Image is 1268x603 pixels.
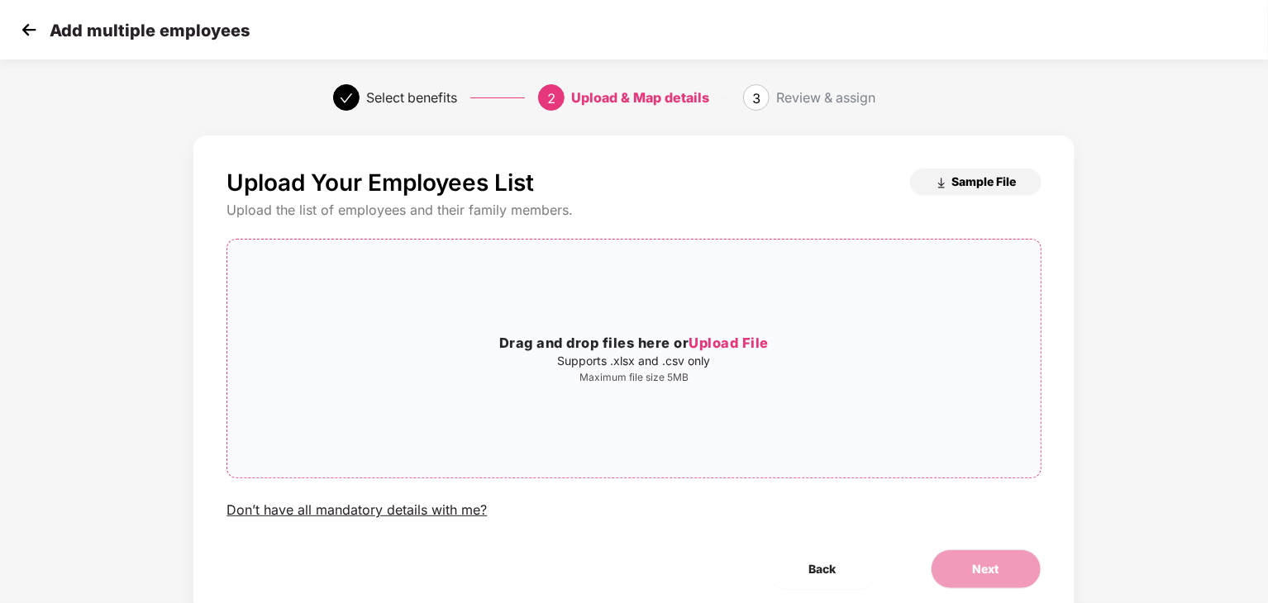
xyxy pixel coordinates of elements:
span: Sample File [952,173,1017,189]
div: Don’t have all mandatory details with me? [226,501,487,519]
div: Review & assign [776,84,875,111]
span: Drag and drop files here orUpload FileSupports .xlsx and .csv onlyMaximum file size 5MB [227,240,1040,477]
p: Supports .xlsx and .csv only [227,354,1040,368]
span: Back [809,560,837,578]
img: download_icon [935,177,948,190]
button: Sample File [910,169,1042,195]
span: check [340,92,353,105]
h3: Drag and drop files here or [227,333,1040,354]
p: Upload Your Employees List [226,169,534,197]
button: Back [768,549,878,589]
span: 3 [752,90,760,107]
p: Maximum file size 5MB [227,371,1040,384]
div: Upload the list of employees and their family members. [226,202,1041,219]
span: 2 [547,90,555,107]
div: Select benefits [366,84,457,111]
div: Upload & Map details [571,84,709,111]
span: Upload File [689,335,769,351]
p: Add multiple employees [50,21,250,40]
img: svg+xml;base64,PHN2ZyB4bWxucz0iaHR0cDovL3d3dy53My5vcmcvMjAwMC9zdmciIHdpZHRoPSIzMCIgaGVpZ2h0PSIzMC... [17,17,41,42]
button: Next [931,549,1042,589]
